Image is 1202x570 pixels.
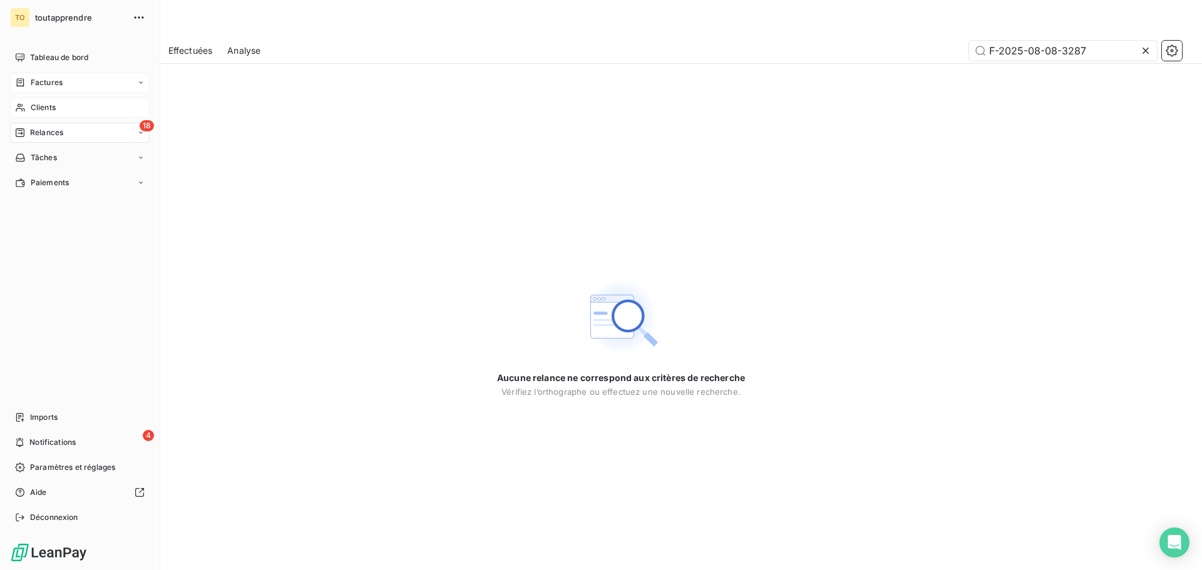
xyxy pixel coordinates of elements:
[581,277,661,357] img: Empty state
[143,430,154,441] span: 4
[969,41,1157,61] input: Rechercher
[30,412,58,423] span: Imports
[1159,527,1189,557] div: Open Intercom Messenger
[168,44,213,57] span: Effectuées
[10,542,88,562] img: Logo LeanPay
[29,437,76,448] span: Notifications
[497,372,745,384] span: Aucune relance ne correspond aux critères de recherche
[30,512,78,523] span: Déconnexion
[35,13,125,23] span: toutapprendre
[31,77,63,88] span: Factures
[30,127,63,138] span: Relances
[227,44,260,57] span: Analyse
[31,152,57,163] span: Tâches
[501,387,741,397] span: Vérifiez l’orthographe ou effectuez une nouvelle recherche.
[140,120,154,131] span: 18
[30,487,47,498] span: Aide
[10,482,150,502] a: Aide
[30,462,115,473] span: Paramètres et réglages
[10,8,30,28] div: TO
[30,52,88,63] span: Tableau de bord
[31,177,69,188] span: Paiements
[31,102,56,113] span: Clients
